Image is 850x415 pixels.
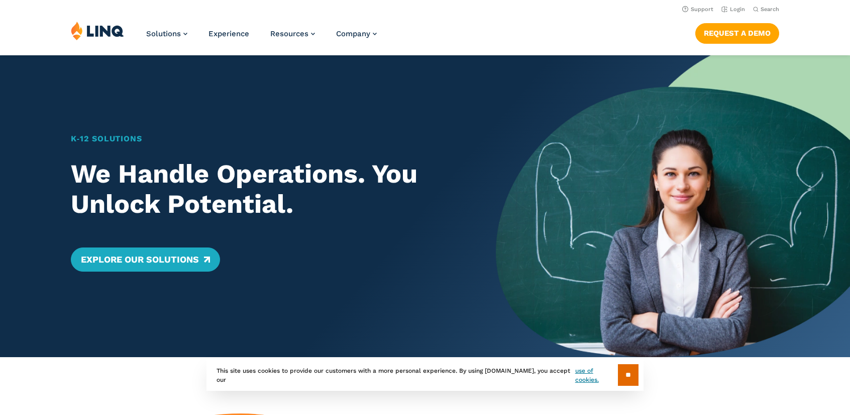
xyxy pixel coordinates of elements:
[496,55,850,357] img: Home Banner
[71,247,220,272] a: Explore Our Solutions
[336,29,370,38] span: Company
[753,6,779,13] button: Open Search Bar
[146,29,187,38] a: Solutions
[206,359,644,391] div: This site uses cookies to provide our customers with a more personal experience. By using [DOMAIN...
[71,159,461,219] h2: We Handle Operations. You Unlock Potential.
[146,21,377,54] nav: Primary Navigation
[695,21,779,43] nav: Button Navigation
[270,29,315,38] a: Resources
[575,366,618,384] a: use of cookies.
[721,6,745,13] a: Login
[71,133,461,145] h1: K‑12 Solutions
[270,29,308,38] span: Resources
[695,23,779,43] a: Request a Demo
[208,29,249,38] a: Experience
[336,29,377,38] a: Company
[146,29,181,38] span: Solutions
[682,6,713,13] a: Support
[71,21,124,40] img: LINQ | K‑12 Software
[761,6,779,13] span: Search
